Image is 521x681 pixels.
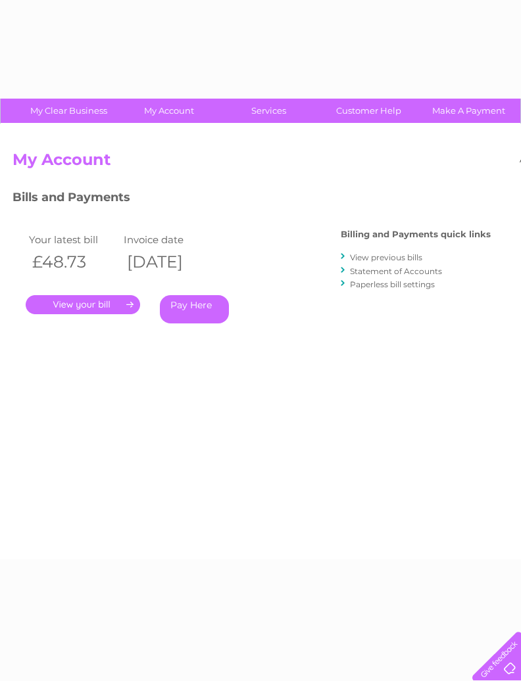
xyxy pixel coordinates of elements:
[350,252,422,262] a: View previous bills
[214,99,323,123] a: Services
[341,229,491,239] h4: Billing and Payments quick links
[160,295,229,323] a: Pay Here
[120,248,215,275] th: [DATE]
[12,188,491,211] h3: Bills and Payments
[14,99,123,123] a: My Clear Business
[26,248,120,275] th: £48.73
[114,99,223,123] a: My Account
[314,99,423,123] a: Customer Help
[26,231,120,248] td: Your latest bill
[26,295,140,314] a: .
[350,266,442,276] a: Statement of Accounts
[350,279,435,289] a: Paperless bill settings
[120,231,215,248] td: Invoice date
